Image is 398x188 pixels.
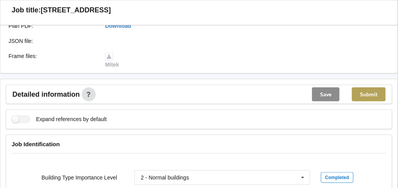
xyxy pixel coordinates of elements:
h3: [STREET_ADDRESS] [41,6,111,15]
a: Download [105,23,131,29]
div: 2 - Normal buildings [141,175,189,180]
div: Plan PDF : [3,22,100,30]
div: Completed [321,172,353,183]
label: Building Type Importance Level [41,174,117,181]
label: Expand references by default [12,115,107,123]
a: Mitek [105,53,119,68]
span: Detailed information [12,91,80,98]
div: Frame files : [3,52,100,68]
h3: Job title: [12,6,41,15]
div: JSON file : [3,37,100,45]
h4: Job Identification [12,140,386,148]
button: Submit [352,87,386,101]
